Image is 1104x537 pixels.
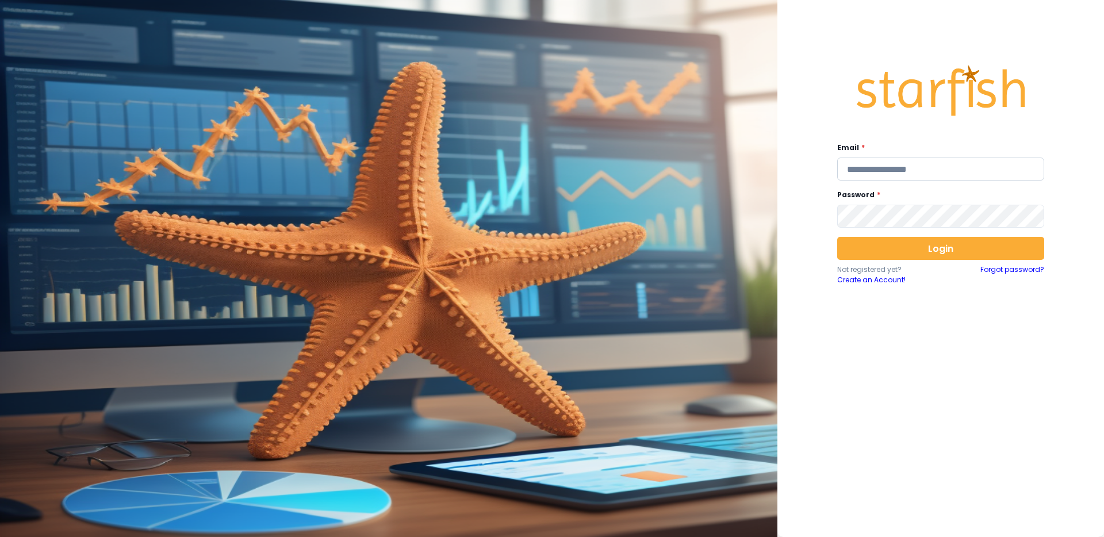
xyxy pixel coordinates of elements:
[837,264,941,275] p: Not registered yet?
[837,275,941,285] a: Create an Account!
[854,55,1027,127] img: Logo.42cb71d561138c82c4ab.png
[837,237,1044,260] button: Login
[980,264,1044,285] a: Forgot password?
[837,143,1037,153] label: Email
[837,190,1037,200] label: Password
